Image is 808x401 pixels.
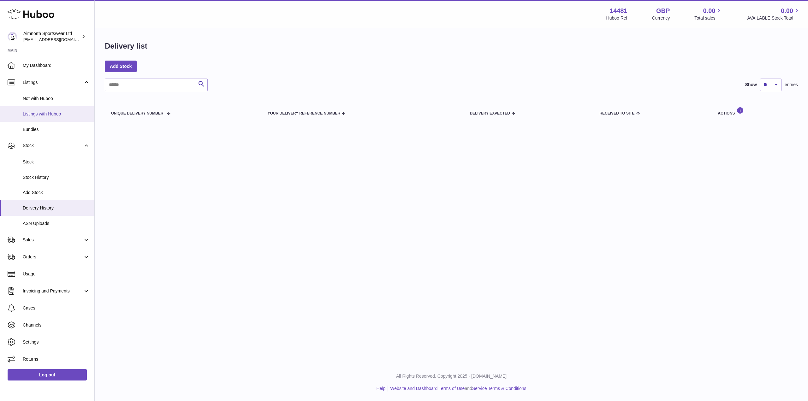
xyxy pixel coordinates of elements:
span: Channels [23,322,90,328]
div: Actions [718,107,792,115]
span: Invoicing and Payments [23,288,83,294]
a: 0.00 Total sales [694,7,722,21]
span: Bundles [23,127,90,133]
span: [EMAIL_ADDRESS][DOMAIN_NAME] [23,37,93,42]
span: Returns [23,356,90,362]
span: Cases [23,305,90,311]
div: Currency [652,15,670,21]
span: 0.00 [781,7,793,15]
span: Listings [23,80,83,86]
span: Stock [23,159,90,165]
h1: Delivery list [105,41,147,51]
label: Show [745,82,757,88]
span: Orders [23,254,83,260]
p: All Rights Reserved. Copyright 2025 - [DOMAIN_NAME] [100,373,803,379]
span: Settings [23,339,90,345]
a: 0.00 AVAILABLE Stock Total [747,7,800,21]
span: Not with Huboo [23,96,90,102]
span: Stock [23,143,83,149]
span: Delivery Expected [470,111,510,115]
span: Listings with Huboo [23,111,90,117]
div: Huboo Ref [606,15,627,21]
span: Delivery History [23,205,90,211]
span: My Dashboard [23,62,90,68]
span: ASN Uploads [23,221,90,227]
span: 0.00 [703,7,716,15]
a: Help [377,386,386,391]
span: AVAILABLE Stock Total [747,15,800,21]
span: Stock History [23,174,90,180]
a: Log out [8,369,87,380]
strong: GBP [656,7,670,15]
span: Received to Site [599,111,634,115]
div: Aimnorth Sportswear Ltd [23,31,80,43]
strong: 14481 [610,7,627,15]
span: Sales [23,237,83,243]
span: Unique Delivery Number [111,111,163,115]
span: Add Stock [23,190,90,196]
span: Total sales [694,15,722,21]
a: Add Stock [105,61,137,72]
a: Service Terms & Conditions [472,386,526,391]
span: Your Delivery Reference Number [268,111,341,115]
span: entries [785,82,798,88]
a: Website and Dashboard Terms of Use [390,386,465,391]
img: internalAdmin-14481@internal.huboo.com [8,32,17,41]
span: Usage [23,271,90,277]
li: and [388,386,526,392]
